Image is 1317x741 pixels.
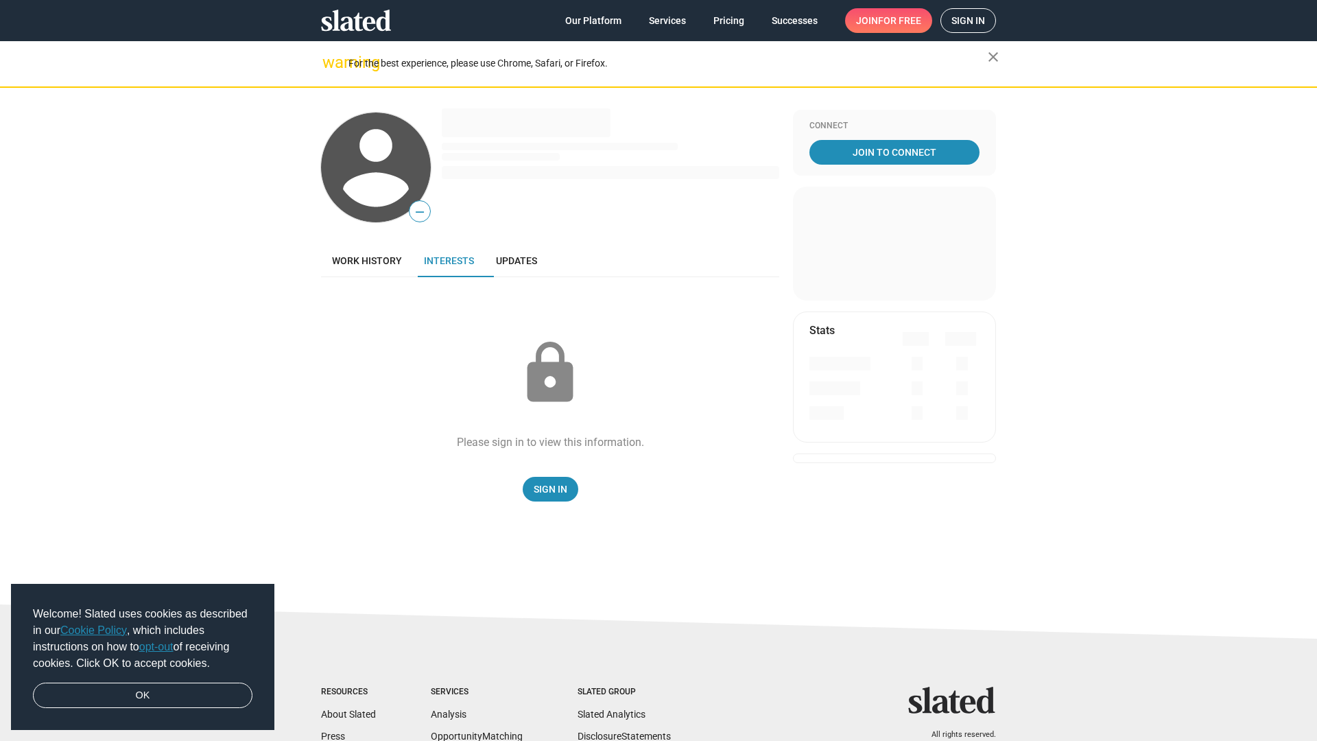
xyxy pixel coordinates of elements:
a: Cookie Policy [60,624,127,636]
span: Sign In [534,477,567,502]
div: Services [431,687,523,698]
div: For the best experience, please use Chrome, Safari, or Firefox. [348,54,988,73]
span: Interests [424,255,474,266]
a: Work history [321,244,413,277]
a: Our Platform [554,8,632,33]
mat-icon: lock [516,339,584,408]
mat-icon: close [985,49,1001,65]
div: Please sign in to view this information. [457,435,644,449]
a: Successes [761,8,829,33]
div: Slated Group [578,687,671,698]
a: Analysis [431,709,466,720]
a: Sign in [940,8,996,33]
span: Updates [496,255,537,266]
span: for free [878,8,921,33]
span: Sign in [951,9,985,32]
span: Join [856,8,921,33]
span: Join To Connect [812,140,977,165]
a: Services [638,8,697,33]
span: Successes [772,8,818,33]
span: Welcome! Slated uses cookies as described in our , which includes instructions on how to of recei... [33,606,252,672]
span: — [410,203,430,221]
a: About Slated [321,709,376,720]
a: Joinfor free [845,8,932,33]
mat-icon: warning [322,54,339,71]
span: Pricing [713,8,744,33]
a: Updates [485,244,548,277]
div: cookieconsent [11,584,274,731]
a: opt-out [139,641,174,652]
mat-card-title: Stats [809,323,835,338]
div: Resources [321,687,376,698]
span: Services [649,8,686,33]
div: Connect [809,121,980,132]
a: Sign In [523,477,578,502]
a: Interests [413,244,485,277]
a: Slated Analytics [578,709,645,720]
a: Join To Connect [809,140,980,165]
a: dismiss cookie message [33,683,252,709]
a: Pricing [702,8,755,33]
span: Our Platform [565,8,621,33]
span: Work history [332,255,402,266]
